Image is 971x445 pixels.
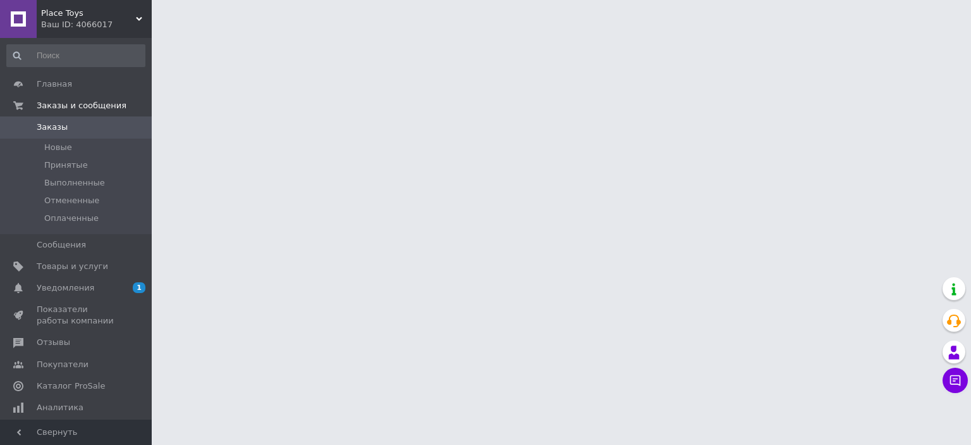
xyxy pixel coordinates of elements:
span: Сообщения [37,239,86,251]
span: Показатели работы компании [37,304,117,327]
span: Place Toys [41,8,136,19]
input: Поиск [6,44,145,67]
span: Уведомления [37,282,94,294]
span: Товары и услуги [37,261,108,272]
span: Отзывы [37,337,70,348]
span: 1 [133,282,145,293]
span: Принятые [44,160,88,171]
span: Главная [37,78,72,90]
span: Каталог ProSale [37,380,105,392]
span: Новые [44,142,72,153]
span: Оплаченные [44,213,99,224]
div: Ваш ID: 4066017 [41,19,152,30]
span: Заказы [37,122,68,133]
span: Аналитика [37,402,83,413]
span: Выполненные [44,177,105,189]
span: Заказы и сообщения [37,100,126,111]
span: Покупатели [37,359,89,370]
span: Отмененные [44,195,99,206]
button: Чат с покупателем [943,368,968,393]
